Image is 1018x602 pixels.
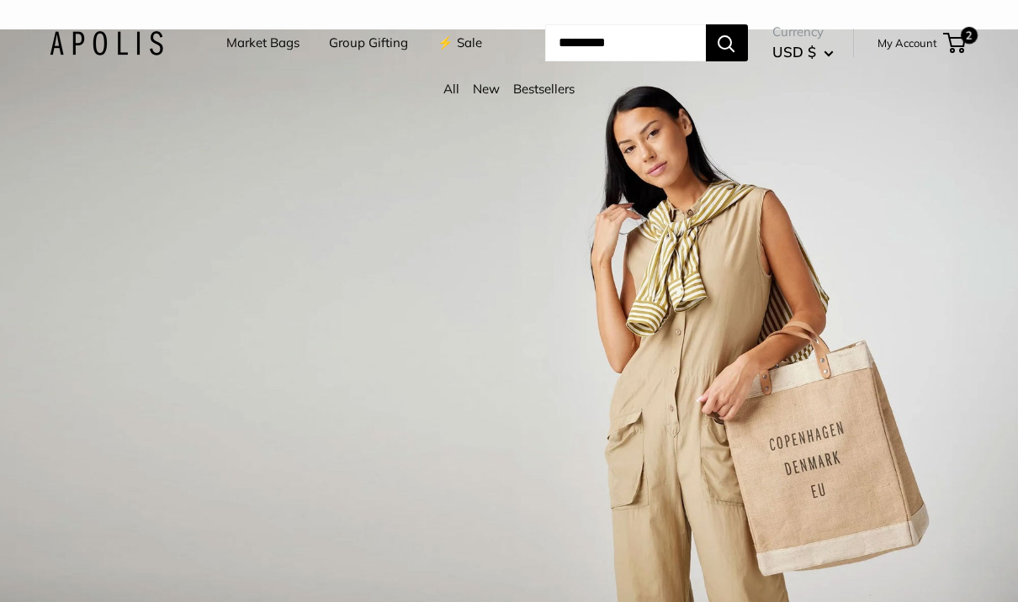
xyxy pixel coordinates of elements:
[772,20,834,44] span: Currency
[513,81,575,97] a: Bestsellers
[50,31,163,55] img: Apolis
[437,31,482,55] a: ⚡️ Sale
[226,31,300,55] a: Market Bags
[960,27,977,44] span: 2
[945,33,966,53] a: 2
[877,33,937,53] a: My Account
[706,24,748,61] button: Search
[329,31,408,55] a: Group Gifting
[772,43,816,61] span: USD $
[545,24,706,61] input: Search...
[443,81,459,97] a: All
[772,39,834,66] button: USD $
[473,81,500,97] a: New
